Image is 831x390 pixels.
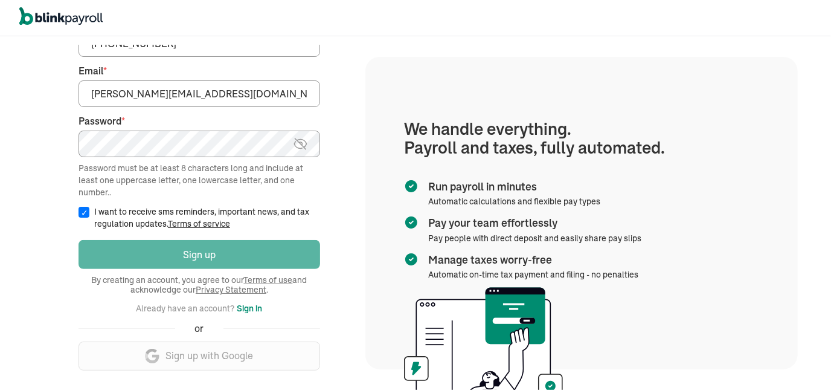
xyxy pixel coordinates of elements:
iframe: Chat Widget [631,259,831,390]
span: Automatic on-time tax payment and filing - no penalties [428,269,638,280]
h1: We handle everything. Payroll and taxes, fully automated. [404,120,759,157]
img: checkmark [404,215,419,230]
button: Sign up [79,240,320,269]
span: By creating an account, you agree to our and acknowledge our . [79,275,320,294]
span: Already have an account? [136,303,234,314]
label: Email [79,64,320,78]
label: Password [79,114,320,128]
button: Sign in [237,301,262,316]
span: or [194,322,204,336]
img: eye [293,137,308,151]
span: Pay people with direct deposit and easily share pay slips [428,233,641,244]
a: Privacy Statement [196,284,266,295]
span: Pay your team effortlessly [428,215,637,231]
span: Manage taxes worry-free [428,252,634,268]
a: Terms of service [168,218,230,229]
img: checkmark [404,179,419,193]
a: Terms of use [243,275,292,285]
img: checkmark [404,252,419,267]
input: Your email address [79,80,320,107]
span: Automatic calculations and flexible pay types [428,196,600,207]
img: logo [19,7,103,25]
div: Password must be at least 8 characters long and include at least one uppercase letter, one lowerc... [79,162,320,198]
label: I want to receive sms reminders, important news, and tax regulation updates. [94,206,320,230]
span: Run payroll in minutes [428,179,595,195]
